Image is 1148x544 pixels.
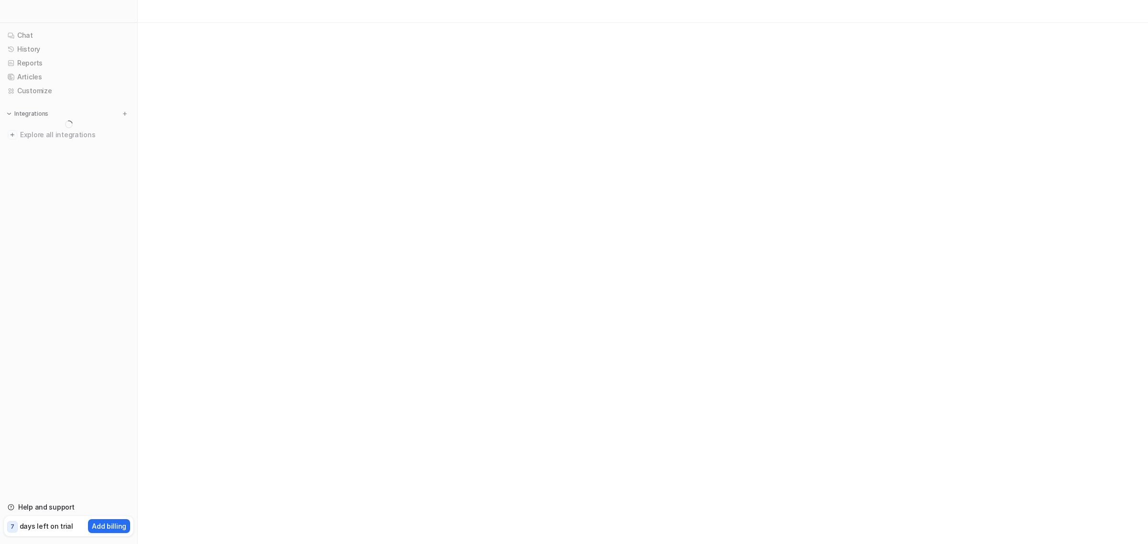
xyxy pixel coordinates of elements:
[121,110,128,117] img: menu_add.svg
[4,29,133,42] a: Chat
[4,70,133,84] a: Articles
[6,110,12,117] img: expand menu
[88,519,130,533] button: Add billing
[4,56,133,70] a: Reports
[11,522,14,531] p: 7
[20,521,73,531] p: days left on trial
[92,521,126,531] p: Add billing
[8,130,17,140] img: explore all integrations
[4,500,133,514] a: Help and support
[4,109,51,119] button: Integrations
[4,43,133,56] a: History
[4,84,133,98] a: Customize
[14,110,48,118] p: Integrations
[4,128,133,141] a: Explore all integrations
[20,127,130,142] span: Explore all integrations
